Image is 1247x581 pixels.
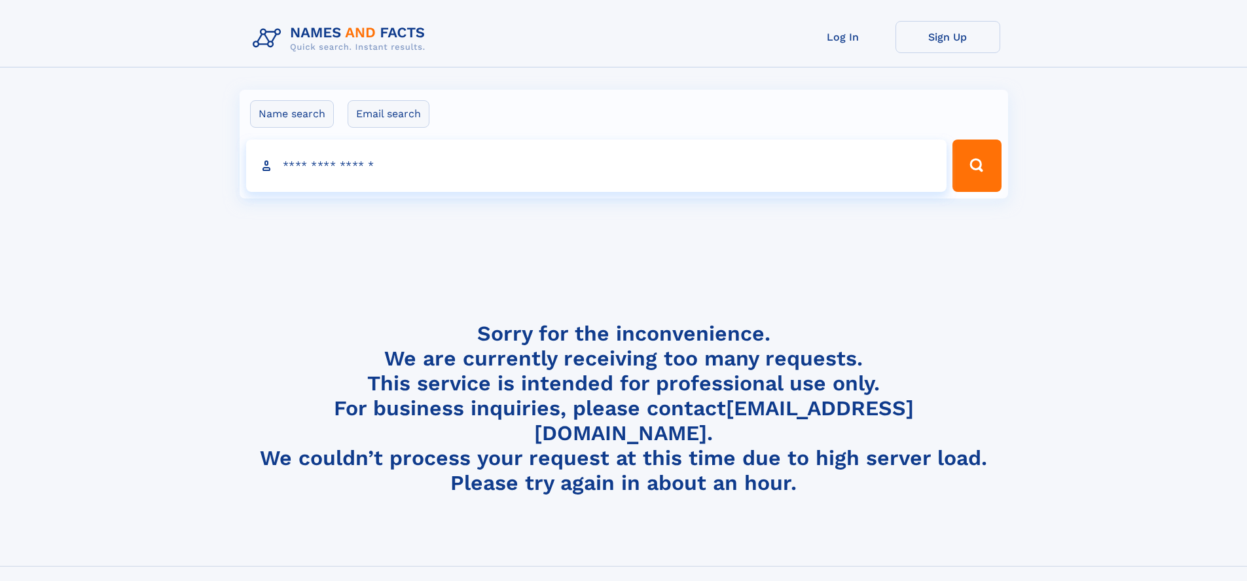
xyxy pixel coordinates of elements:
[534,396,914,445] a: [EMAIL_ADDRESS][DOMAIN_NAME]
[348,100,429,128] label: Email search
[246,140,947,192] input: search input
[247,21,436,56] img: Logo Names and Facts
[952,140,1001,192] button: Search Button
[250,100,334,128] label: Name search
[247,321,1000,496] h4: Sorry for the inconvenience. We are currently receiving too many requests. This service is intend...
[895,21,1000,53] a: Sign Up
[791,21,895,53] a: Log In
